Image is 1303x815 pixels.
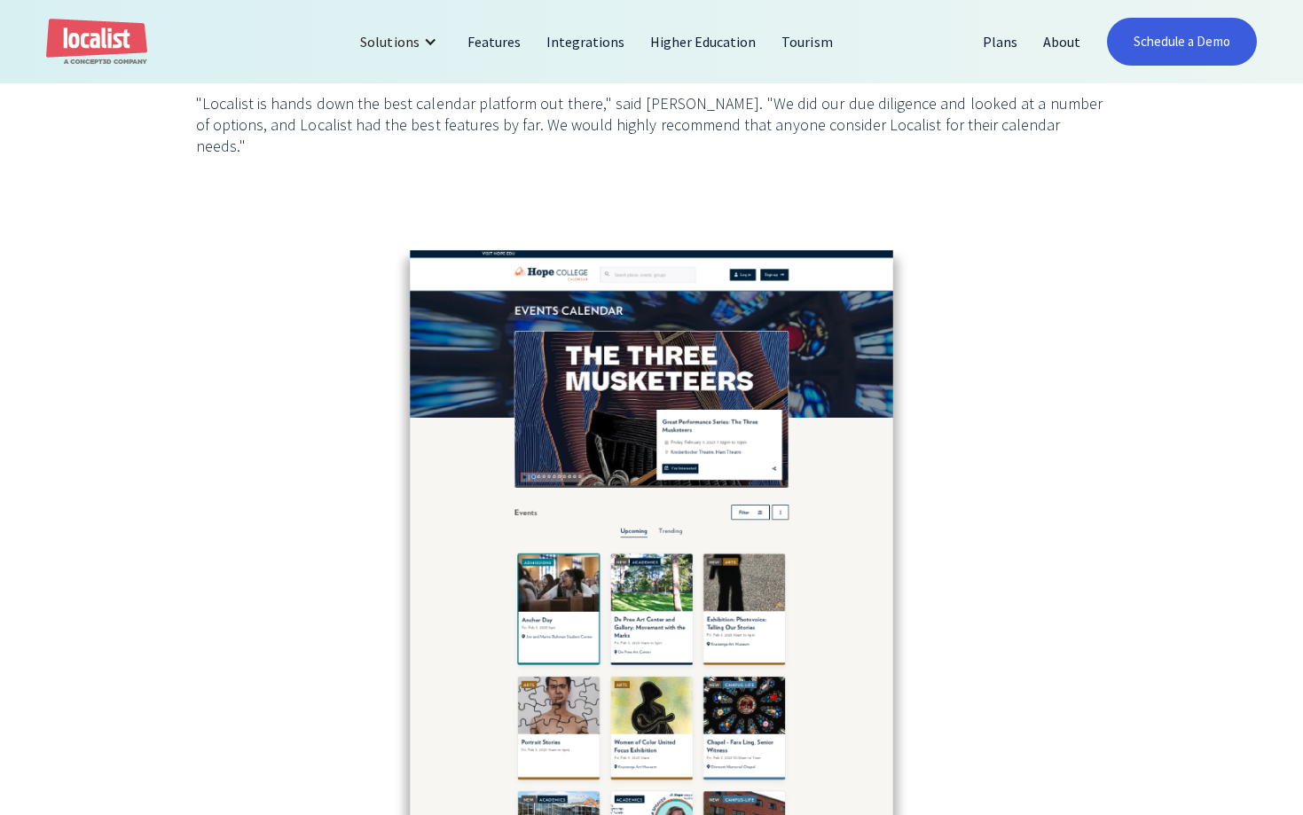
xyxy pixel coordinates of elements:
[769,20,845,63] a: Tourism
[46,19,147,66] a: home
[534,20,638,63] a: Integrations
[970,20,1031,63] a: Plans
[455,20,534,63] a: Features
[196,166,1108,187] p: ‍
[347,20,454,63] div: Solutions
[196,93,1108,157] p: "Localist is hands down the best calendar platform out there," said [PERSON_NAME]. "We did our du...
[1031,20,1094,63] a: About
[638,20,770,63] a: Higher Education
[196,196,1108,217] p: ‍
[1107,18,1257,66] a: Schedule a Demo
[360,31,419,52] div: Solutions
